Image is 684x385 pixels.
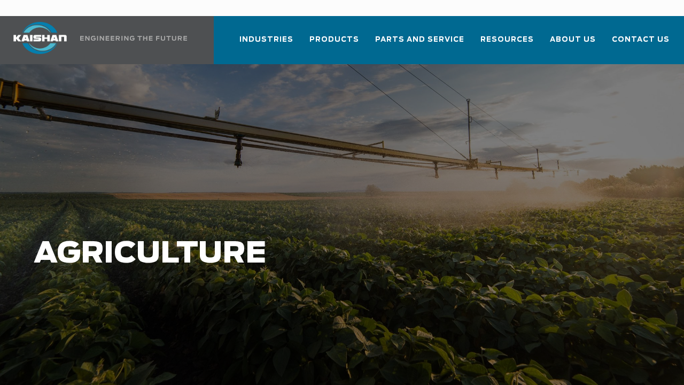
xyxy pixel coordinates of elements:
[80,36,187,41] img: Engineering the future
[375,26,464,62] a: Parts and Service
[550,34,596,46] span: About Us
[480,34,534,46] span: Resources
[612,34,670,46] span: Contact Us
[550,26,596,62] a: About Us
[239,34,293,46] span: Industries
[34,237,545,271] h1: Agriculture
[239,26,293,62] a: Industries
[309,34,359,46] span: Products
[375,34,464,46] span: Parts and Service
[480,26,534,62] a: Resources
[309,26,359,62] a: Products
[612,26,670,62] a: Contact Us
